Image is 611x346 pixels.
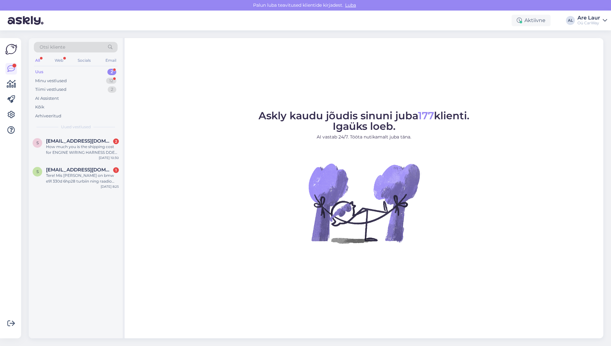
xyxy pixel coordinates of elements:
p: AI vastab 24/7. Tööta nutikamalt juba täna. [259,134,469,140]
div: 2 [113,138,119,144]
span: s [36,140,39,145]
div: [DATE] 10:30 [99,155,119,160]
div: [DATE] 8:25 [101,184,119,189]
div: Kõik [35,104,44,110]
span: s [36,169,39,174]
div: Web [53,56,65,65]
div: Email [104,56,118,65]
span: 177 [418,109,434,122]
div: Socials [76,56,92,65]
span: stenkinst9@gmail.com [46,167,112,173]
img: No Chat active [306,145,422,261]
div: Tiimi vestlused [35,86,66,93]
span: samoiu@hotmail.com [46,138,112,144]
div: Aktiivne [512,15,551,26]
span: Askly kaudu jõudis sinuni juba klienti. Igaüks loeb. [259,109,469,132]
div: How much you is the shipping cost for ENGINE WIRING HARNESS DDE 509 N57 to [GEOGRAPHIC_DATA]? [46,144,119,155]
div: 12 [106,78,116,84]
span: Otsi kliente [40,44,65,51]
div: Uus [35,69,43,75]
img: Askly Logo [5,43,17,55]
div: All [34,56,41,65]
div: Tere! Mis [PERSON_NAME] on bmw e91 330d 6hp28 turbiin ning raadio võim? [46,173,119,184]
div: 2 [107,69,116,75]
div: Minu vestlused [35,78,67,84]
div: 1 [113,167,119,173]
span: Luba [343,2,358,8]
div: AI Assistent [35,95,59,102]
a: Are LaurOü CarWay [577,15,607,26]
div: AL [566,16,575,25]
div: 2 [108,86,116,93]
span: Uued vestlused [61,124,91,130]
div: Are Laur [577,15,600,20]
div: Oü CarWay [577,20,600,26]
div: Arhiveeritud [35,113,61,119]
